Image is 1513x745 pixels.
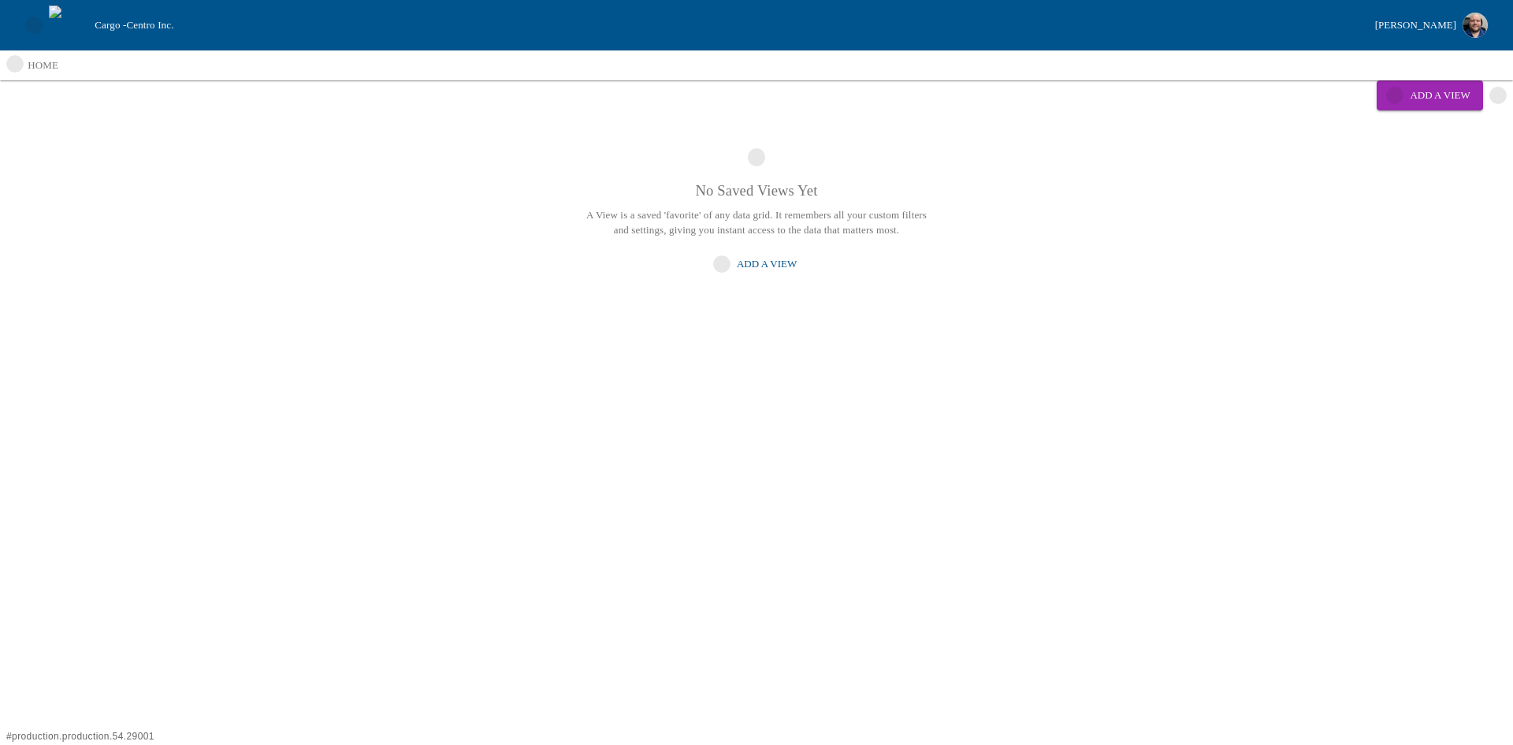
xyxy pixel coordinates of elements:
[579,179,934,203] p: No Saved Views Yet
[710,251,804,278] button: Add a View
[1483,80,1513,110] button: more actions
[126,19,173,31] span: Centro Inc.
[1463,13,1488,38] img: Profile image
[49,6,88,45] img: cargo logo
[1369,8,1494,43] button: [PERSON_NAME]
[19,10,49,40] button: open drawer
[1377,80,1483,110] button: Add a View
[28,58,58,73] p: home
[1375,17,1456,35] div: [PERSON_NAME]
[88,17,1368,33] div: Cargo -
[579,207,934,238] p: A View is a saved 'favorite' of any data grid. It remembers all your custom filters and settings,...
